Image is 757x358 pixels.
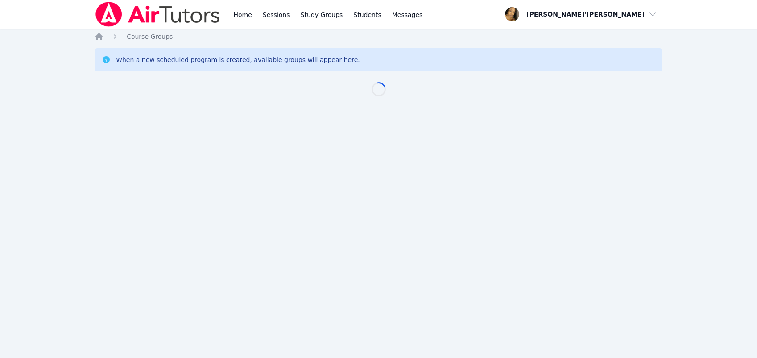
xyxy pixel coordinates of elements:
[392,10,423,19] span: Messages
[116,55,360,64] div: When a new scheduled program is created, available groups will appear here.
[127,32,173,41] a: Course Groups
[95,2,221,27] img: Air Tutors
[127,33,173,40] span: Course Groups
[95,32,662,41] nav: Breadcrumb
